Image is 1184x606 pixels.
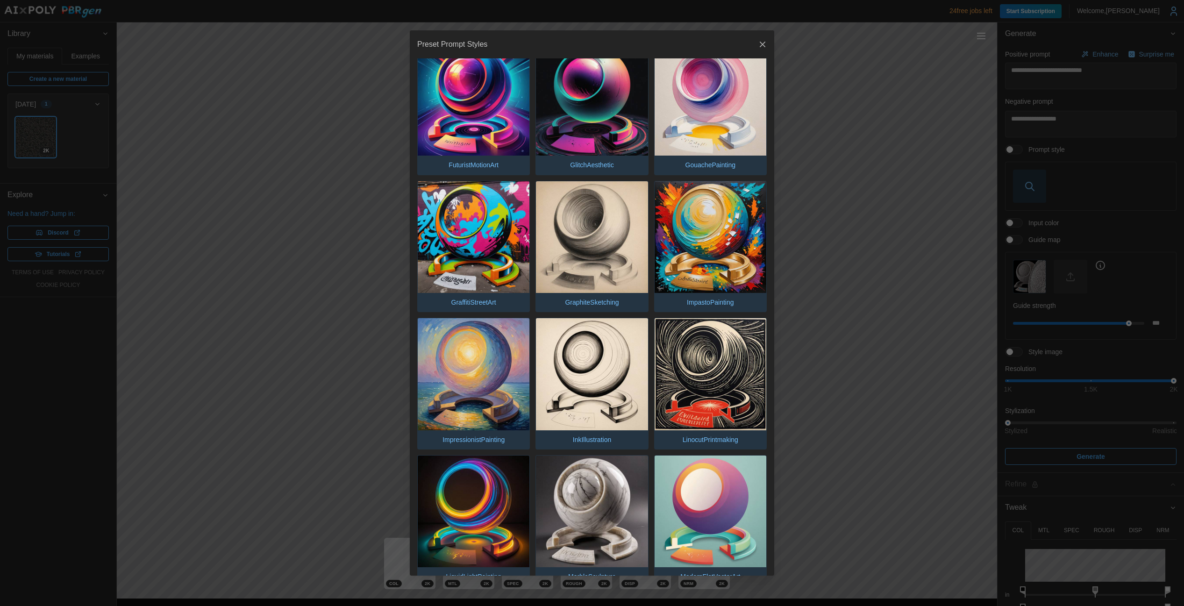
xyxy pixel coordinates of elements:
[447,293,501,312] p: GraffitiStreetArt
[442,567,506,586] p: LiquidLightPainting
[654,43,767,175] button: GouachePainting.jpgGouachePainting
[560,293,623,312] p: GraphiteSketching
[568,430,616,449] p: InkIllustration
[417,181,530,313] button: GraffitiStreetArt.jpgGraffitiStreetArt
[418,44,529,156] img: FuturistMotionArt.jpg
[563,567,621,586] p: MarbleSculpture
[535,181,648,313] button: GraphiteSketching.jpgGraphiteSketching
[418,456,529,567] img: LiquidLightPainting.jpg
[417,318,530,449] button: ImpressionistPainting.jpgImpressionistPainting
[438,430,509,449] p: ImpressionistPainting
[418,318,529,430] img: ImpressionistPainting.jpg
[654,455,767,587] button: ModernFlatVectorArt.jpgModernFlatVectorArt
[678,430,743,449] p: LinocutPrintmaking
[417,41,487,48] h2: Preset Prompt Styles
[655,318,766,430] img: LinocutPrintmaking.jpg
[655,44,766,156] img: GouachePainting.jpg
[676,567,745,586] p: ModernFlatVectorArt
[536,318,648,430] img: InkIllustration.jpg
[417,455,530,587] button: LiquidLightPainting.jpgLiquidLightPainting
[417,43,530,175] button: FuturistMotionArt.jpgFuturistMotionArt
[682,293,738,312] p: ImpastoPainting
[535,43,648,175] button: GlitchAesthetic.jpgGlitchAesthetic
[654,181,767,313] button: ImpastoPainting.jpgImpastoPainting
[536,456,648,567] img: MarbleSculpture.jpg
[535,318,648,449] button: InkIllustration.jpgInkIllustration
[418,181,529,293] img: GraffitiStreetArt.jpg
[655,456,766,567] img: ModernFlatVectorArt.jpg
[536,44,648,156] img: GlitchAesthetic.jpg
[444,156,503,174] p: FuturistMotionArt
[681,156,740,174] p: GouachePainting
[535,455,648,587] button: MarbleSculpture.jpgMarbleSculpture
[536,181,648,293] img: GraphiteSketching.jpg
[654,318,767,449] button: LinocutPrintmaking.jpgLinocutPrintmaking
[565,156,618,174] p: GlitchAesthetic
[655,181,766,293] img: ImpastoPainting.jpg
